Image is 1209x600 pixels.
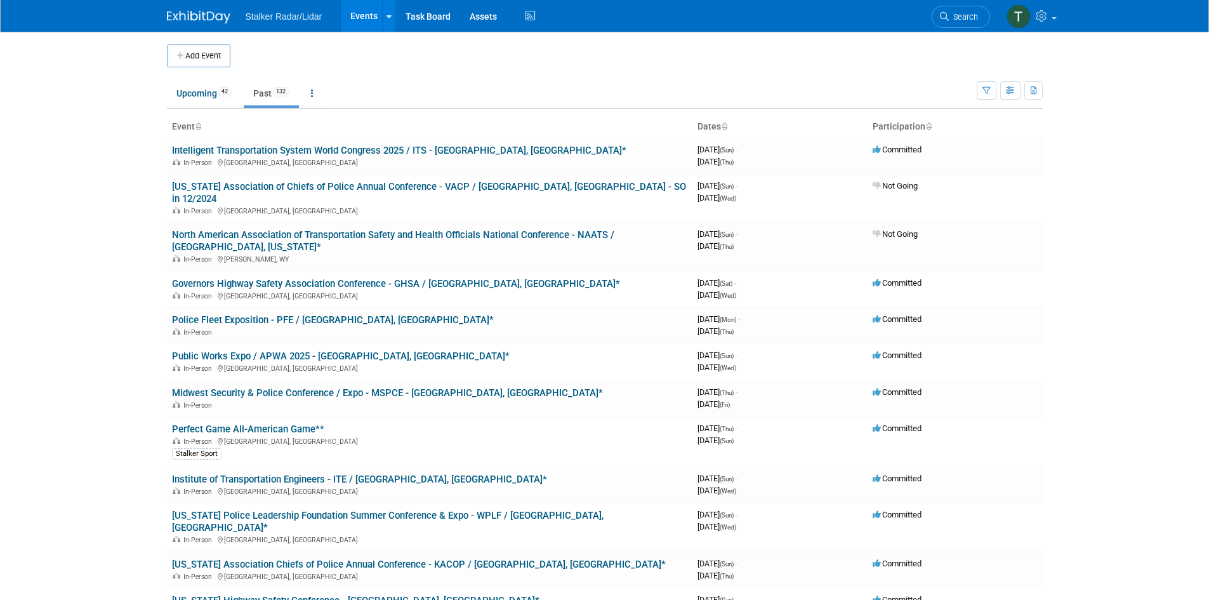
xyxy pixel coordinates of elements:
span: [DATE] [697,486,736,495]
span: In-Person [183,292,216,300]
span: Committed [873,278,922,288]
th: Event [167,116,692,138]
span: (Sat) [720,280,732,287]
div: [GEOGRAPHIC_DATA], [GEOGRAPHIC_DATA] [172,486,687,496]
img: In-Person Event [173,437,180,444]
span: Committed [873,423,922,433]
span: - [736,350,737,360]
span: Committed [873,510,922,519]
span: (Wed) [720,292,736,299]
span: (Thu) [720,389,734,396]
img: In-Person Event [173,159,180,165]
span: (Wed) [720,195,736,202]
th: Participation [868,116,1043,138]
span: [DATE] [697,399,730,409]
button: Add Event [167,44,230,67]
span: (Thu) [720,159,734,166]
img: ExhibitDay [167,11,230,23]
div: [PERSON_NAME], WY [172,253,687,263]
span: Committed [873,474,922,483]
a: Sort by Event Name [195,121,201,131]
span: 42 [218,87,232,97]
span: (Wed) [720,364,736,371]
span: Committed [873,559,922,568]
span: (Sun) [720,147,734,154]
span: (Wed) [720,524,736,531]
span: (Mon) [720,316,736,323]
span: Not Going [873,181,918,190]
span: In-Person [183,437,216,446]
a: Governors Highway Safety Association Conference - GHSA / [GEOGRAPHIC_DATA], [GEOGRAPHIC_DATA]* [172,278,620,290]
span: [DATE] [697,290,736,300]
span: (Thu) [720,425,734,432]
img: In-Person Event [173,536,180,542]
span: (Sun) [720,183,734,190]
div: [GEOGRAPHIC_DATA], [GEOGRAPHIC_DATA] [172,290,687,300]
span: [DATE] [697,510,737,519]
span: In-Person [183,255,216,263]
span: [DATE] [697,522,736,531]
span: In-Person [183,159,216,167]
span: (Sun) [720,437,734,444]
span: [DATE] [697,423,737,433]
span: [DATE] [697,436,734,445]
span: Committed [873,314,922,324]
img: In-Person Event [173,255,180,262]
span: (Sun) [720,476,734,483]
span: In-Person [183,364,216,373]
span: (Thu) [720,573,734,580]
img: In-Person Event [173,573,180,579]
img: In-Person Event [173,207,180,213]
div: [GEOGRAPHIC_DATA], [GEOGRAPHIC_DATA] [172,205,687,215]
img: In-Person Event [173,401,180,408]
span: - [736,559,737,568]
span: (Sun) [720,231,734,238]
a: Perfect Game All-American Game** [172,423,324,435]
a: North American Association of Transportation Safety and Health Officials National Conference - NA... [172,229,614,253]
span: Not Going [873,229,918,239]
a: Search [932,6,990,28]
span: Search [949,12,978,22]
span: In-Person [183,536,216,544]
span: [DATE] [697,387,737,397]
a: [US_STATE] Police Leadership Foundation Summer Conference & Expo - WPLF / [GEOGRAPHIC_DATA], [GEO... [172,510,604,533]
span: [DATE] [697,474,737,483]
span: (Sun) [720,512,734,519]
a: Past132 [244,81,299,105]
span: (Sun) [720,561,734,568]
a: Midwest Security & Police Conference / Expo - MSPCE - [GEOGRAPHIC_DATA], [GEOGRAPHIC_DATA]* [172,387,603,399]
span: - [736,510,737,519]
span: - [738,314,740,324]
span: [DATE] [697,145,737,154]
span: [DATE] [697,157,734,166]
span: [DATE] [697,278,736,288]
span: [DATE] [697,363,736,372]
a: [US_STATE] Association Chiefs of Police Annual Conference - KACOP / [GEOGRAPHIC_DATA], [GEOGRAPHI... [172,559,666,570]
a: Intelligent Transportation System World Congress 2025 / ITS - [GEOGRAPHIC_DATA], [GEOGRAPHIC_DATA]* [172,145,626,156]
span: [DATE] [697,193,736,203]
span: (Sun) [720,352,734,359]
img: In-Person Event [173,364,180,371]
a: [US_STATE] Association of Chiefs of Police Annual Conference - VACP / [GEOGRAPHIC_DATA], [GEOGRAP... [172,181,686,204]
span: - [736,229,737,239]
span: In-Person [183,401,216,410]
div: [GEOGRAPHIC_DATA], [GEOGRAPHIC_DATA] [172,363,687,373]
span: Committed [873,145,922,154]
span: [DATE] [697,326,734,336]
a: Upcoming42 [167,81,241,105]
span: [DATE] [697,559,737,568]
span: Committed [873,350,922,360]
span: [DATE] [697,314,740,324]
span: [DATE] [697,181,737,190]
span: [DATE] [697,350,737,360]
img: In-Person Event [173,488,180,494]
span: - [736,145,737,154]
a: Sort by Participation Type [925,121,932,131]
div: [GEOGRAPHIC_DATA], [GEOGRAPHIC_DATA] [172,534,687,544]
span: In-Person [183,488,216,496]
img: In-Person Event [173,292,180,298]
img: Tommy Yates [1007,4,1031,29]
div: Stalker Sport [172,448,221,460]
span: (Fri) [720,401,730,408]
a: Police Fleet Exposition - PFE / [GEOGRAPHIC_DATA], [GEOGRAPHIC_DATA]* [172,314,494,326]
